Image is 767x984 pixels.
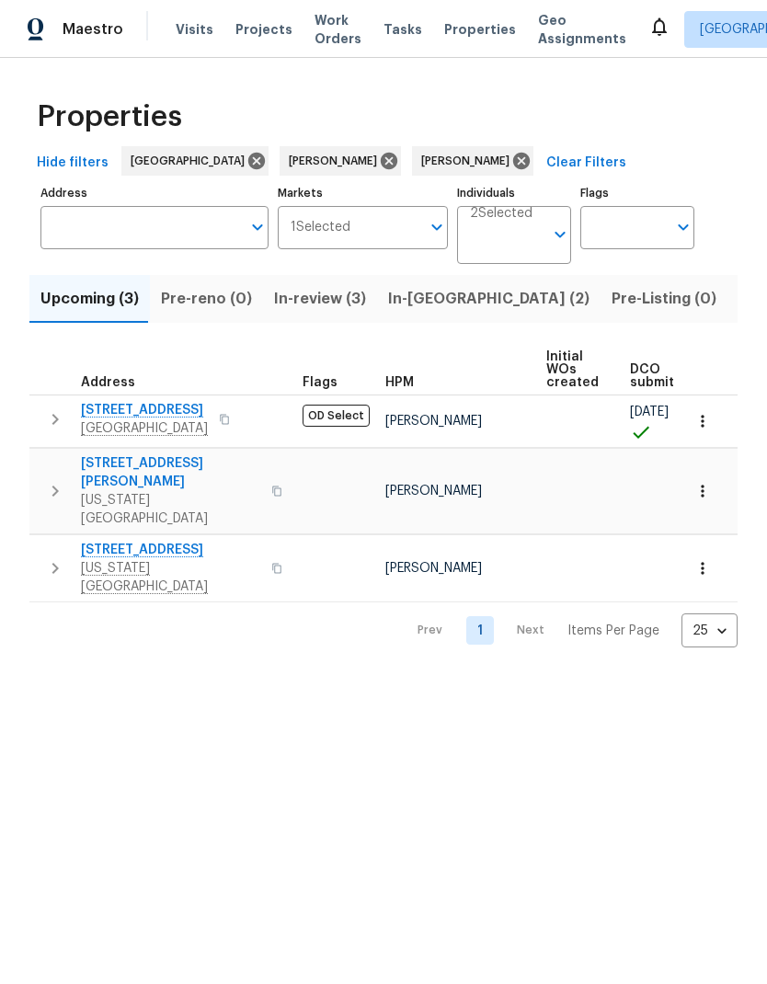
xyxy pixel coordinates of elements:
span: Initial WOs created [546,350,599,389]
p: Items Per Page [567,622,659,640]
a: Goto page 1 [466,616,494,645]
span: [US_STATE][GEOGRAPHIC_DATA] [81,491,260,528]
div: [GEOGRAPHIC_DATA] [121,146,269,176]
span: [DATE] [630,406,669,418]
span: In-[GEOGRAPHIC_DATA] (2) [388,286,590,312]
button: Open [424,214,450,240]
span: Properties [444,20,516,39]
div: 25 [681,607,738,655]
span: [STREET_ADDRESS][PERSON_NAME] [81,454,260,491]
span: [PERSON_NAME] [385,562,482,575]
span: Projects [235,20,292,39]
span: Clear Filters [546,152,626,175]
label: Markets [278,188,449,199]
span: Address [81,376,135,389]
span: Upcoming (3) [40,286,139,312]
span: [GEOGRAPHIC_DATA] [131,152,252,170]
span: [PERSON_NAME] [385,415,482,428]
label: Individuals [457,188,571,199]
span: [PERSON_NAME] [385,485,482,498]
nav: Pagination Navigation [400,613,738,647]
span: Pre-reno (0) [161,286,252,312]
div: [PERSON_NAME] [280,146,401,176]
span: 2 Selected [470,206,532,222]
span: DCO submitted [630,363,696,389]
span: In-review (3) [274,286,366,312]
label: Flags [580,188,694,199]
div: [PERSON_NAME] [412,146,533,176]
span: Tasks [383,23,422,36]
span: [PERSON_NAME] [421,152,517,170]
label: Address [40,188,269,199]
button: Open [670,214,696,240]
span: 1 Selected [291,220,350,235]
span: Maestro [63,20,123,39]
span: Properties [37,108,182,126]
button: Clear Filters [539,146,634,180]
span: Geo Assignments [538,11,626,48]
span: Pre-Listing (0) [612,286,716,312]
span: Work Orders [315,11,361,48]
span: Hide filters [37,152,109,175]
button: Hide filters [29,146,116,180]
span: OD Select [303,405,370,427]
button: Open [245,214,270,240]
span: HPM [385,376,414,389]
button: Open [547,222,573,247]
span: Flags [303,376,338,389]
span: Visits [176,20,213,39]
span: [PERSON_NAME] [289,152,384,170]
